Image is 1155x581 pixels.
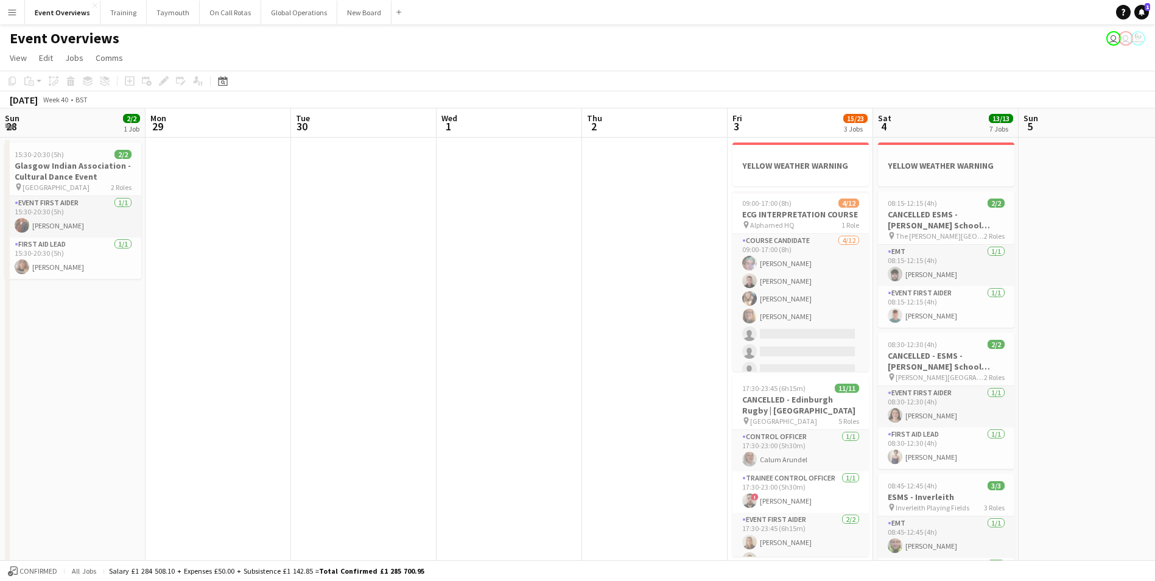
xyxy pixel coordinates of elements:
[751,493,759,501] span: !
[10,52,27,63] span: View
[96,52,123,63] span: Comms
[835,384,859,393] span: 11/11
[984,503,1005,512] span: 3 Roles
[5,143,141,279] app-job-card: 15:30-20:30 (5h)2/2Glasgow Indian Association - Cultural Dance Event [GEOGRAPHIC_DATA]2 RolesEven...
[1118,31,1133,46] app-user-avatar: Operations Team
[841,220,859,230] span: 1 Role
[838,199,859,208] span: 4/12
[1106,31,1121,46] app-user-avatar: Operations Team
[989,124,1013,133] div: 7 Jobs
[896,373,984,382] span: [PERSON_NAME][GEOGRAPHIC_DATA]
[147,1,200,24] button: Taymouth
[34,50,58,66] a: Edit
[69,566,99,576] span: All jobs
[3,119,19,133] span: 28
[6,565,59,578] button: Confirmed
[23,183,90,192] span: [GEOGRAPHIC_DATA]
[896,231,984,241] span: The [PERSON_NAME][GEOGRAPHIC_DATA]
[876,119,891,133] span: 4
[878,113,891,124] span: Sat
[5,160,141,182] h3: Glasgow Indian Association - Cultural Dance Event
[296,113,310,124] span: Tue
[742,199,792,208] span: 09:00-17:00 (8h)
[91,50,128,66] a: Comms
[732,234,869,470] app-card-role: Course Candidate4/1209:00-17:00 (8h)[PERSON_NAME][PERSON_NAME][PERSON_NAME][PERSON_NAME]
[60,50,88,66] a: Jobs
[261,1,337,24] button: Global Operations
[732,209,869,220] h3: ECG INTERPRETATION COURSE
[200,1,261,24] button: On Call Rotas
[888,340,937,349] span: 08:30-12:30 (4h)
[988,340,1005,349] span: 2/2
[337,1,391,24] button: New Board
[838,417,859,426] span: 5 Roles
[100,1,147,24] button: Training
[731,119,742,133] span: 3
[878,491,1014,502] h3: ESMS - Inverleith
[5,196,141,238] app-card-role: Event First Aider1/115:30-20:30 (5h)[PERSON_NAME]
[732,376,869,557] app-job-card: 17:30-23:45 (6h15m)11/11CANCELLED - Edinburgh Rugby | [GEOGRAPHIC_DATA] [GEOGRAPHIC_DATA]5 RolesC...
[5,50,32,66] a: View
[732,471,869,513] app-card-role: Trainee Control Officer1/117:30-23:00 (5h30m)![PERSON_NAME]
[114,150,132,159] span: 2/2
[878,160,1014,171] h3: YELLOW WEATHER WARNING
[878,333,1014,469] app-job-card: 08:30-12:30 (4h)2/2CANCELLED - ESMS - [PERSON_NAME] School Sports [PERSON_NAME][GEOGRAPHIC_DATA]2...
[587,113,602,124] span: Thu
[109,566,424,576] div: Salary £1 284 508.10 + Expenses £50.00 + Subsistence £1 142.85 =
[10,29,119,48] h1: Event Overviews
[732,513,869,572] app-card-role: Event First Aider2/217:30-23:45 (6h15m)[PERSON_NAME][PERSON_NAME]
[988,481,1005,490] span: 3/3
[25,1,100,24] button: Event Overviews
[123,114,140,123] span: 2/2
[1145,3,1150,11] span: 1
[732,160,869,171] h3: YELLOW WEATHER WARNING
[878,350,1014,372] h3: CANCELLED - ESMS - [PERSON_NAME] School Sports
[888,199,937,208] span: 08:15-12:15 (4h)
[1134,5,1149,19] a: 1
[124,124,139,133] div: 1 Job
[19,567,57,576] span: Confirmed
[1022,119,1038,133] span: 5
[878,191,1014,328] app-job-card: 08:15-12:15 (4h)2/2CANCELLED ESMS - [PERSON_NAME] School Sports The [PERSON_NAME][GEOGRAPHIC_DATA...
[65,52,83,63] span: Jobs
[5,238,141,279] app-card-role: First Aid Lead1/115:30-20:30 (5h)[PERSON_NAME]
[742,384,806,393] span: 17:30-23:45 (6h15m)
[1131,31,1145,46] app-user-avatar: Operations Manager
[15,150,64,159] span: 15:30-20:30 (5h)
[40,95,71,104] span: Week 40
[294,119,310,133] span: 30
[878,428,1014,469] app-card-role: First Aid Lead1/108:30-12:30 (4h)[PERSON_NAME]
[440,119,457,133] span: 1
[878,143,1014,186] app-job-card: YELLOW WEATHER WARNING
[5,113,19,124] span: Sun
[878,245,1014,286] app-card-role: EMT1/108:15-12:15 (4h)[PERSON_NAME]
[750,220,795,230] span: Alphamed HQ
[732,191,869,371] app-job-card: 09:00-17:00 (8h)4/12ECG INTERPRETATION COURSE Alphamed HQ1 RoleCourse Candidate4/1209:00-17:00 (8...
[75,95,88,104] div: BST
[732,394,869,416] h3: CANCELLED - Edinburgh Rugby | [GEOGRAPHIC_DATA]
[984,373,1005,382] span: 2 Roles
[896,503,969,512] span: Inverleith Playing Fields
[843,114,868,123] span: 15/23
[149,119,166,133] span: 29
[878,286,1014,328] app-card-role: Event First Aider1/108:15-12:15 (4h)[PERSON_NAME]
[989,114,1013,123] span: 13/13
[732,113,742,124] span: Fri
[732,430,869,471] app-card-role: Control Officer1/117:30-23:00 (5h30m)Calum Arundel
[732,143,869,186] app-job-card: YELLOW WEATHER WARNING
[878,516,1014,558] app-card-role: EMT1/108:45-12:45 (4h)[PERSON_NAME]
[319,566,424,576] span: Total Confirmed £1 285 700.95
[878,386,1014,428] app-card-role: Event First Aider1/108:30-12:30 (4h)[PERSON_NAME]
[150,113,166,124] span: Mon
[10,94,38,106] div: [DATE]
[988,199,1005,208] span: 2/2
[844,124,867,133] div: 3 Jobs
[984,231,1005,241] span: 2 Roles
